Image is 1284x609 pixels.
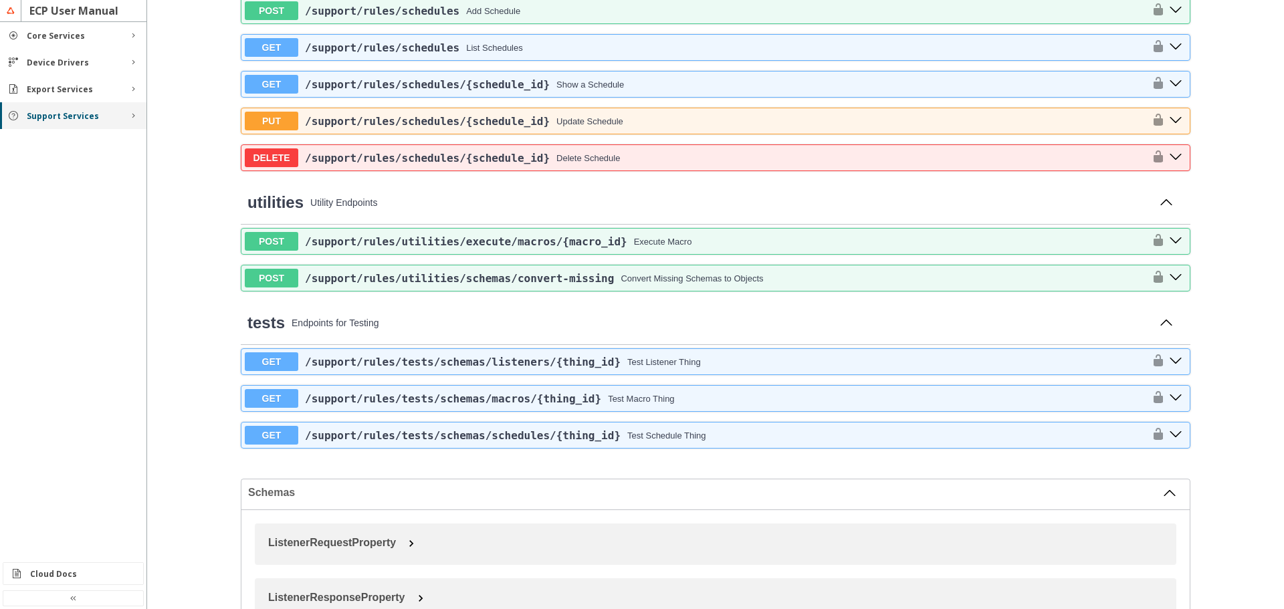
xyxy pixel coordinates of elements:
button: Schemas [248,486,1176,499]
span: /support /rules /schedules /{schedule_id} [305,152,550,164]
span: /support /rules /utilities /schemas /convert-missing [305,272,614,285]
button: authorization button unlocked [1145,270,1165,286]
button: get ​/support​/rules​/tests​/schemas​/schedules​/{thing_id} [1165,427,1186,444]
p: Endpoints for Testing [292,318,1149,328]
span: GET [245,352,298,371]
button: authorization button unlocked [1145,233,1165,249]
span: POST [245,232,298,251]
span: /support /rules /tests /schemas /macros /{thing_id} [305,392,601,405]
button: ListenerRequestProperty [261,530,1183,556]
a: /support/rules/utilities/execute/macros/{macro_id} [305,235,627,248]
span: utilities [247,193,304,211]
button: GET/support/rules/schedulesList Schedules [245,38,1145,57]
button: GET/support/rules/tests/schemas/macros/{thing_id}Test Macro Thing [245,389,1145,408]
button: DELETE/support/rules/schedules/{schedule_id}Delete Schedule [245,148,1145,167]
span: /support /rules /schedules [305,41,459,54]
div: Test Listener Thing [627,357,701,367]
button: authorization button unlocked [1145,150,1165,166]
button: get ​/support​/rules​/tests​/schemas​/listeners​/{thing_id} [1165,353,1186,370]
a: /support/rules/tests/schemas/schedules/{thing_id} [305,429,621,442]
span: GET [245,38,298,57]
button: put ​/support​/rules​/schedules​/{schedule_id} [1165,112,1186,130]
span: GET [245,389,298,408]
span: /support /rules /tests /schemas /schedules /{thing_id} [305,429,621,442]
span: GET [245,426,298,445]
span: ListenerResponseProperty [268,592,405,603]
button: get ​/support​/rules​/schedules [1165,39,1186,56]
button: get ​/support​/rules​/schedules​/{schedule_id} [1165,76,1186,93]
div: Update Schedule [556,116,623,126]
span: /support /rules /schedules [305,5,459,17]
button: authorization button unlocked [1145,354,1165,370]
a: /support/rules/schedules/{schedule_id} [305,152,550,164]
a: /support/rules/schedules/{schedule_id} [305,78,550,91]
div: Show a Schedule [556,80,624,90]
button: authorization button unlocked [1145,76,1165,92]
span: /support /rules /schedules /{schedule_id} [305,115,550,128]
div: List Schedules [466,43,523,53]
a: /support/rules/schedules/{schedule_id} [305,115,550,128]
span: POST [245,1,298,20]
span: /support /rules /schedules /{schedule_id} [305,78,550,91]
button: authorization button unlocked [1145,3,1165,19]
span: DELETE [245,148,298,167]
a: /support/rules/tests/schemas/macros/{thing_id} [305,392,601,405]
button: Collapse operation [1156,193,1177,213]
div: Test Schedule Thing [627,431,706,441]
button: authorization button unlocked [1145,39,1165,55]
a: /support/rules/schedules [305,41,459,54]
a: /support/rules/utilities/schemas/convert-missing [305,272,614,285]
span: GET [245,75,298,94]
button: POST/support/rules/utilities/execute/macros/{macro_id}Execute Macro [245,232,1145,251]
div: Execute Macro [634,237,692,247]
button: post ​/support​/rules​/schedules [1165,2,1186,19]
p: Utility Endpoints [310,197,1149,208]
button: authorization button unlocked [1145,390,1165,406]
button: GET/support/rules/schedules/{schedule_id}Show a Schedule [245,75,1145,94]
button: authorization button unlocked [1145,427,1165,443]
span: Schemas [248,487,1163,499]
button: Collapse operation [1156,314,1177,334]
div: Convert Missing Schemas to Objects [621,273,763,283]
button: POST/support/rules/utilities/schemas/convert-missingConvert Missing Schemas to Objects [245,269,1145,287]
button: delete ​/support​/rules​/schedules​/{schedule_id} [1165,149,1186,166]
button: get ​/support​/rules​/tests​/schemas​/macros​/{thing_id} [1165,390,1186,407]
button: PUT/support/rules/schedules/{schedule_id}Update Schedule [245,112,1145,130]
a: /support/rules/schedules [305,5,459,17]
span: POST [245,269,298,287]
span: ListenerRequestProperty [268,537,396,548]
div: Delete Schedule [556,153,620,163]
span: /support /rules /tests /schemas /listeners /{thing_id} [305,356,621,368]
button: GET/support/rules/tests/schemas/listeners/{thing_id}Test Listener Thing [245,352,1145,371]
button: GET/support/rules/tests/schemas/schedules/{thing_id}Test Schedule Thing [245,426,1145,445]
a: /support/rules/tests/schemas/listeners/{thing_id} [305,356,621,368]
button: post ​/support​/rules​/utilities​/schemas​/convert-missing [1165,269,1186,287]
button: authorization button unlocked [1145,113,1165,129]
button: post ​/support​/rules​/utilities​/execute​/macros​/{macro_id} [1165,233,1186,250]
span: /support /rules /utilities /execute /macros /{macro_id} [305,235,627,248]
a: utilities [247,193,304,212]
a: tests [247,314,285,332]
div: Test Macro Thing [608,394,674,404]
button: POST/support/rules/schedulesAdd Schedule [245,1,1145,20]
div: Add Schedule [466,6,520,16]
span: PUT [245,112,298,130]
